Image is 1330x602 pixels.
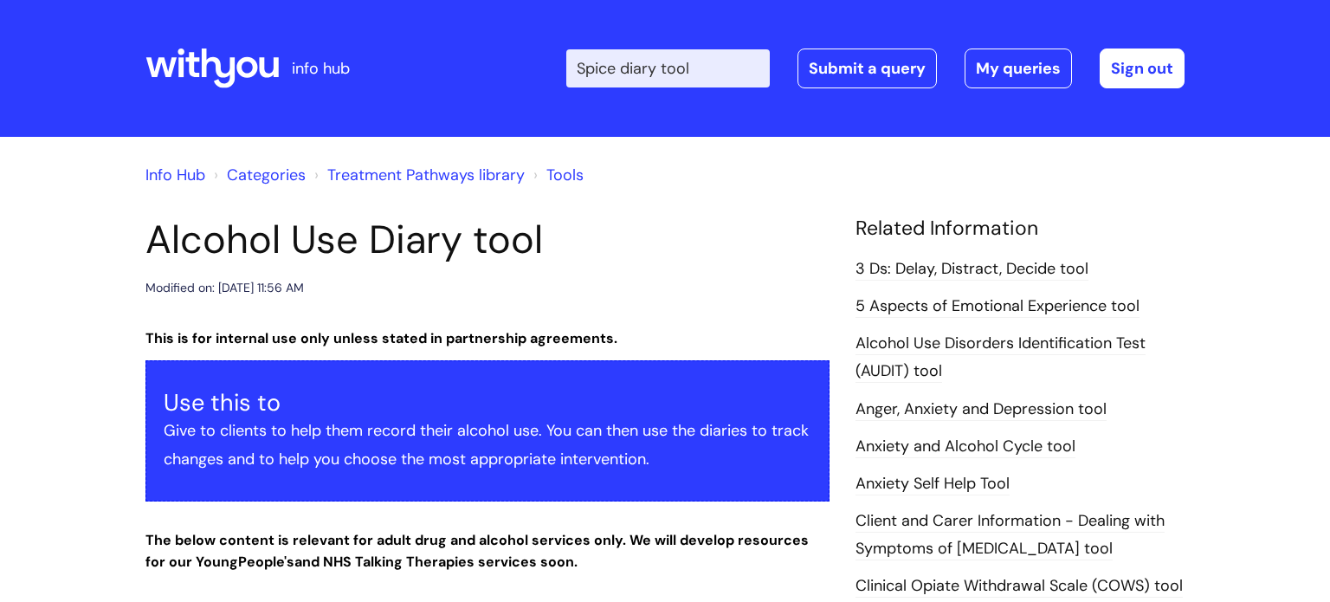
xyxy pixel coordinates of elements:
a: Submit a query [797,49,937,88]
a: Info Hub [145,165,205,185]
li: Tools [529,161,584,189]
a: Sign out [1100,49,1185,88]
li: Treatment Pathways library [310,161,525,189]
h1: Alcohol Use Diary tool [145,217,830,263]
a: 3 Ds: Delay, Distract, Decide tool [855,258,1088,281]
a: Anger, Anxiety and Depression tool [855,398,1107,421]
a: 5 Aspects of Emotional Experience tool [855,295,1140,318]
a: My queries [965,49,1072,88]
input: Search [566,49,770,87]
a: Alcohol Use Disorders Identification Test (AUDIT) tool [855,333,1146,383]
strong: The below content is relevant for adult drug and alcohol services only. We will develop resources... [145,531,809,571]
a: Treatment Pathways library [327,165,525,185]
li: Solution home [210,161,306,189]
p: info hub [292,55,350,82]
a: Anxiety Self Help Tool [855,473,1010,495]
a: Clinical Opiate Withdrawal Scale (COWS) tool [855,575,1183,598]
div: | - [566,49,1185,88]
a: Categories [227,165,306,185]
strong: People's [238,553,294,571]
strong: This is for internal use only unless stated in partnership agreements. [145,329,617,347]
a: Tools [546,165,584,185]
p: Give to clients to help them record their alcohol use. You can then use the diaries to track chan... [164,417,811,473]
a: Client and Carer Information - Dealing with Symptoms of [MEDICAL_DATA] tool [855,510,1165,560]
a: Anxiety and Alcohol Cycle tool [855,436,1075,458]
h4: Related Information [855,217,1185,241]
div: Modified on: [DATE] 11:56 AM [145,277,304,299]
h3: Use this to [164,389,811,417]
